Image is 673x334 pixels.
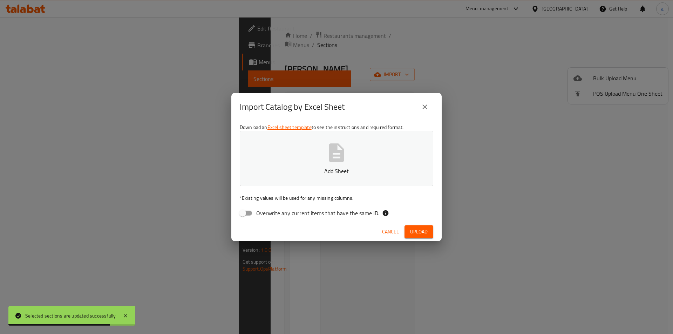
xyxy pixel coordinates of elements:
p: Existing values will be used for any missing columns. [240,195,433,202]
div: Selected sections are updated successfully [25,312,116,320]
p: Add Sheet [251,167,422,175]
button: Upload [405,225,433,238]
span: Overwrite any current items that have the same ID. [256,209,379,217]
span: Upload [410,227,428,236]
h2: Import Catalog by Excel Sheet [240,101,345,113]
button: Cancel [379,225,402,238]
button: Add Sheet [240,131,433,186]
svg: If the overwrite option isn't selected, then the items that match an existing ID will be ignored ... [382,210,389,217]
button: close [416,98,433,115]
a: Excel sheet template [267,123,312,132]
div: Download an to see the instructions and required format. [231,121,442,223]
span: Cancel [382,227,399,236]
